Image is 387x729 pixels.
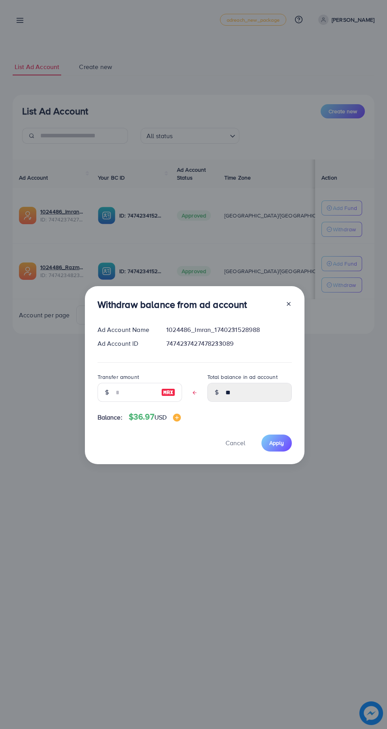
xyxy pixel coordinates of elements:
[91,339,160,348] div: Ad Account ID
[160,325,298,334] div: 1024486_Imran_1740231528988
[98,299,247,310] h3: Withdraw balance from ad account
[98,373,139,381] label: Transfer amount
[98,413,122,422] span: Balance:
[269,439,284,447] span: Apply
[161,388,175,397] img: image
[225,439,245,447] span: Cancel
[207,373,278,381] label: Total balance in ad account
[261,435,292,452] button: Apply
[154,413,167,422] span: USD
[173,414,181,422] img: image
[91,325,160,334] div: Ad Account Name
[216,435,255,452] button: Cancel
[160,339,298,348] div: 7474237427478233089
[129,412,181,422] h4: $36.97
